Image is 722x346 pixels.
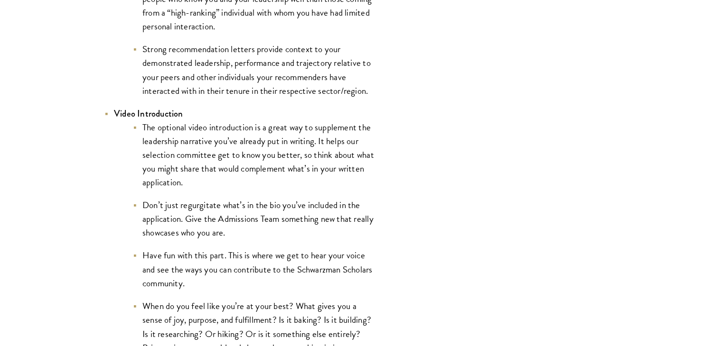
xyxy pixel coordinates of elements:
li: Don’t just regurgitate what’s in the bio you’ve included in the application. Give the Admissions ... [133,198,375,239]
li: The optional video introduction is a great way to supplement the leadership narrative you’ve alre... [133,120,375,189]
li: Strong recommendation letters provide context to your demonstrated leadership, performance and tr... [133,42,375,97]
li: Have fun with this part. This is where we get to hear your voice and see the ways you can contrib... [133,248,375,290]
strong: Video Introduction [114,107,183,120]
